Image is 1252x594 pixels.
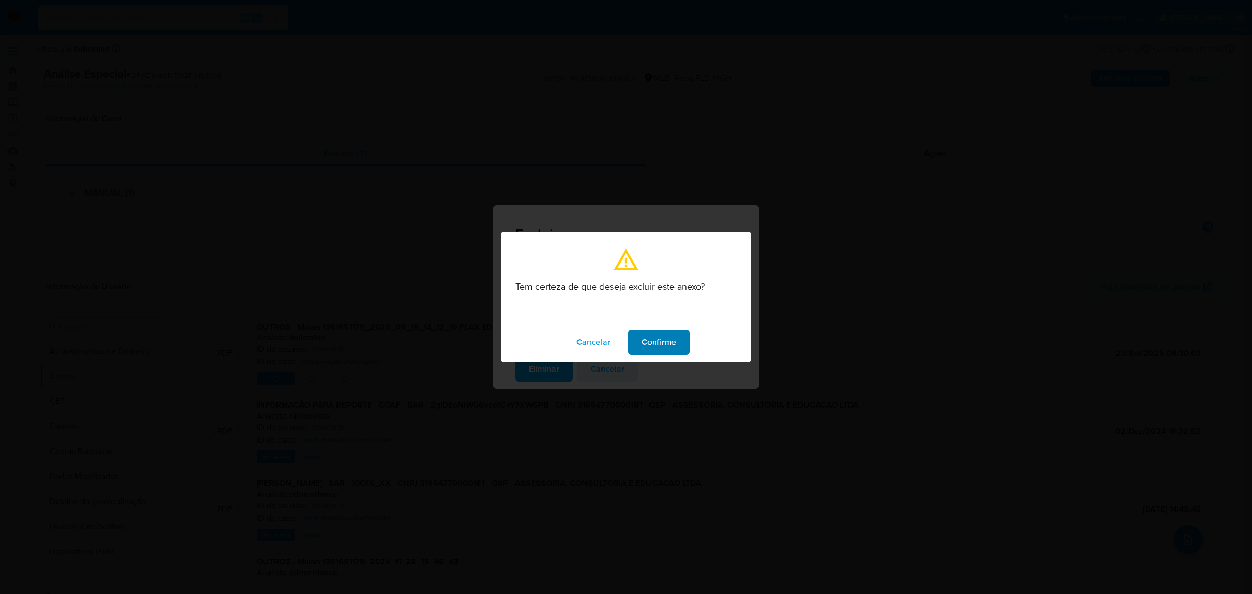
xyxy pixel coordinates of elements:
span: Confirme [642,331,676,354]
button: modal_confirmation.confirm [628,330,690,355]
p: Tem certeza de que deseja excluir este anexo? [515,281,737,292]
div: modal_confirmation.title [501,232,751,362]
span: Cancelar [576,331,610,354]
button: modal_confirmation.cancel [563,330,624,355]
